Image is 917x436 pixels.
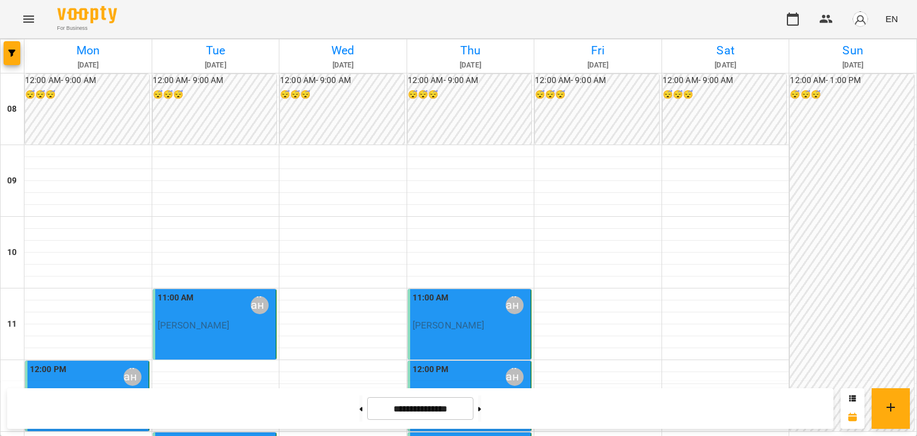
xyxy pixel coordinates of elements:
[7,318,17,331] h6: 11
[7,103,17,116] h6: 08
[664,41,787,60] h6: Sat
[280,88,404,102] h6: 😴😴😴
[154,41,278,60] h6: Tue
[664,60,787,71] h6: [DATE]
[154,60,278,71] h6: [DATE]
[251,296,269,314] div: Ліана
[663,74,787,87] h6: 12:00 AM - 9:00 AM
[281,60,405,71] h6: [DATE]
[409,60,533,71] h6: [DATE]
[535,74,659,87] h6: 12:00 AM - 9:00 AM
[153,74,277,87] h6: 12:00 AM - 9:00 AM
[7,174,17,188] h6: 09
[7,246,17,259] h6: 10
[408,74,532,87] h6: 12:00 AM - 9:00 AM
[506,296,524,314] div: Ліана
[790,74,914,87] h6: 12:00 AM - 1:00 PM
[57,6,117,23] img: Voopty Logo
[26,60,150,71] h6: [DATE]
[25,74,149,87] h6: 12:00 AM - 9:00 AM
[57,24,117,32] span: For Business
[413,320,485,331] span: [PERSON_NAME]
[14,5,43,33] button: Menu
[663,88,787,102] h6: 😴😴😴
[280,74,404,87] h6: 12:00 AM - 9:00 AM
[536,60,660,71] h6: [DATE]
[153,88,277,102] h6: 😴😴😴
[536,41,660,60] h6: Fri
[506,368,524,386] div: Ліана
[791,41,915,60] h6: Sun
[852,11,869,27] img: avatar_s.png
[791,60,915,71] h6: [DATE]
[30,363,66,376] label: 12:00 PM
[413,363,449,376] label: 12:00 PM
[885,13,898,25] span: EN
[158,320,230,331] span: [PERSON_NAME]
[535,88,659,102] h6: 😴😴😴
[408,88,532,102] h6: 😴😴😴
[790,88,914,102] h6: 😴😴😴
[26,41,150,60] h6: Mon
[881,8,903,30] button: EN
[25,88,149,102] h6: 😴😴😴
[413,291,449,305] label: 11:00 AM
[409,41,533,60] h6: Thu
[124,368,141,386] div: Ліана
[281,41,405,60] h6: Wed
[158,291,194,305] label: 11:00 AM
